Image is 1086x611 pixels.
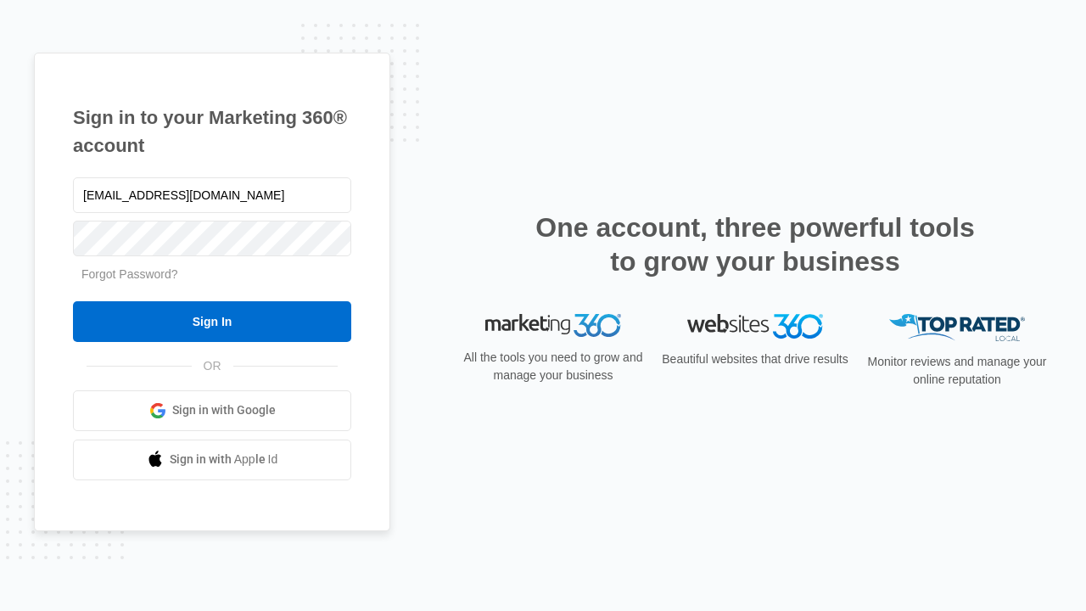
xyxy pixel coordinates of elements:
[73,390,351,431] a: Sign in with Google
[687,314,823,339] img: Websites 360
[485,314,621,338] img: Marketing 360
[192,357,233,375] span: OR
[170,451,278,468] span: Sign in with Apple Id
[530,210,980,278] h2: One account, three powerful tools to grow your business
[862,353,1052,389] p: Monitor reviews and manage your online reputation
[172,401,276,419] span: Sign in with Google
[458,349,648,384] p: All the tools you need to grow and manage your business
[889,314,1025,342] img: Top Rated Local
[660,350,850,368] p: Beautiful websites that drive results
[73,177,351,213] input: Email
[73,301,351,342] input: Sign In
[73,104,351,160] h1: Sign in to your Marketing 360® account
[81,267,178,281] a: Forgot Password?
[73,440,351,480] a: Sign in with Apple Id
